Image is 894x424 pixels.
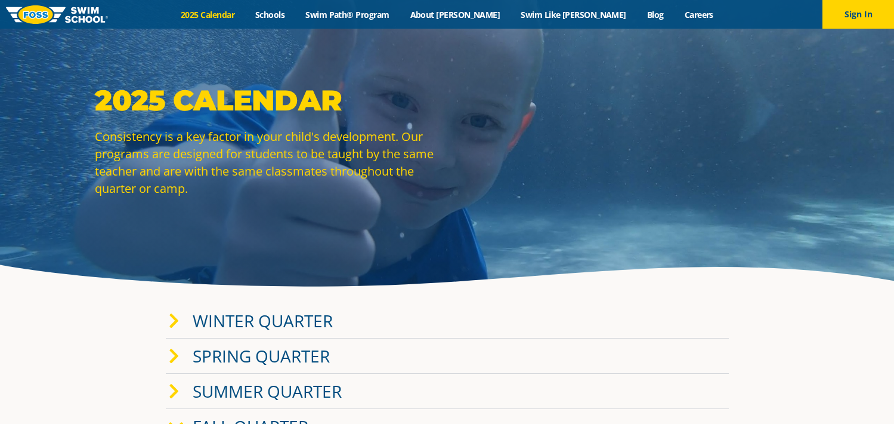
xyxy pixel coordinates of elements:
[636,9,674,20] a: Blog
[193,309,333,332] a: Winter Quarter
[95,83,341,118] strong: 2025 Calendar
[193,380,342,403] a: Summer Quarter
[295,9,400,20] a: Swim Path® Program
[6,5,108,24] img: FOSS Swim School Logo
[674,9,723,20] a: Careers
[95,128,441,197] p: Consistency is a key factor in your child's development. Our programs are designed for students t...
[193,345,330,367] a: Spring Quarter
[171,9,245,20] a: 2025 Calendar
[511,9,637,20] a: Swim Like [PERSON_NAME]
[245,9,295,20] a: Schools
[400,9,511,20] a: About [PERSON_NAME]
